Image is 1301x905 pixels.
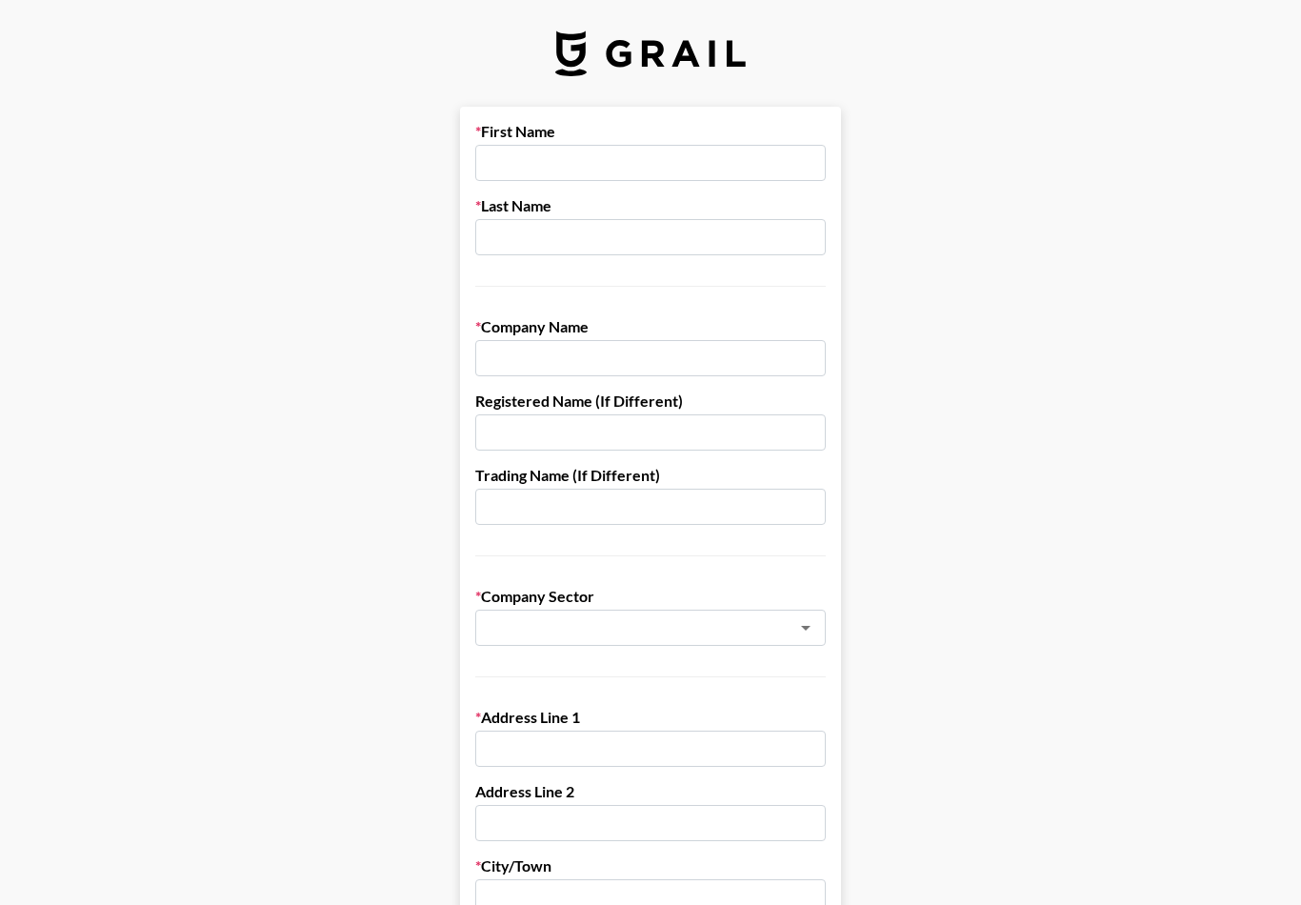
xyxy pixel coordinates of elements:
[475,466,826,485] label: Trading Name (If Different)
[475,317,826,336] label: Company Name
[475,122,826,141] label: First Name
[475,587,826,606] label: Company Sector
[475,782,826,801] label: Address Line 2
[475,856,826,875] label: City/Town
[475,196,826,215] label: Last Name
[475,392,826,411] label: Registered Name (If Different)
[792,614,819,641] button: Open
[555,30,746,76] img: Grail Talent Logo
[475,708,826,727] label: Address Line 1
